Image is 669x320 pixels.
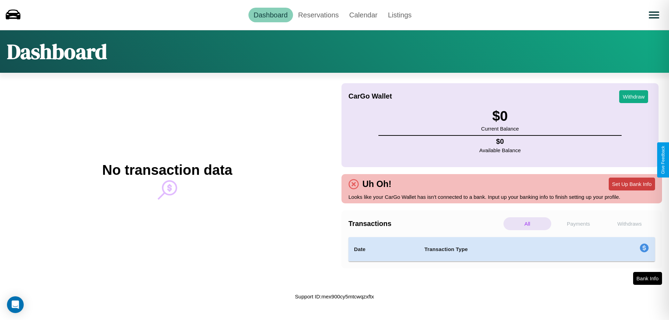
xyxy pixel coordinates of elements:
a: Reservations [293,8,344,22]
h2: No transaction data [102,162,232,178]
div: Open Intercom Messenger [7,296,24,313]
button: Set Up Bank Info [609,178,655,190]
a: Dashboard [248,8,293,22]
p: Current Balance [481,124,519,133]
p: Available Balance [479,146,521,155]
h4: $ 0 [479,138,521,146]
button: Bank Info [633,272,662,285]
h4: Transaction Type [424,245,583,253]
a: Calendar [344,8,383,22]
p: All [503,217,551,230]
p: Payments [555,217,602,230]
h4: Date [354,245,413,253]
a: Listings [383,8,417,22]
p: Looks like your CarGo Wallet has isn't connected to a bank. Input up your banking info to finish ... [348,192,655,202]
p: Withdraws [606,217,653,230]
p: Support ID: mex900cy5mtcwqzxftx [295,292,374,301]
h4: Transactions [348,220,502,228]
div: Give Feedback [661,146,666,174]
table: simple table [348,237,655,262]
h4: Uh Oh! [359,179,395,189]
h4: CarGo Wallet [348,92,392,100]
button: Open menu [644,5,664,25]
button: Withdraw [619,90,648,103]
h1: Dashboard [7,37,107,66]
h3: $ 0 [481,108,519,124]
